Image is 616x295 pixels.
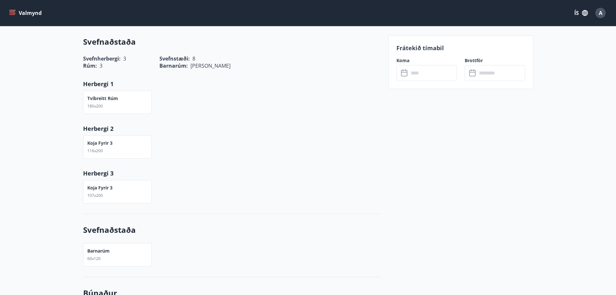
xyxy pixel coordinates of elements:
span: Rúm : [83,62,97,69]
p: Koja fyrir 3 [87,185,113,191]
p: Herbergi 3 [83,169,381,177]
span: 60x120 [87,256,101,261]
h3: Svefnaðstaða [83,224,381,235]
label: Koma [396,57,457,64]
button: ÍS [571,7,591,19]
span: 180x200 [87,103,103,109]
span: 3 [100,62,103,69]
p: Barnarúm [87,248,110,254]
span: [PERSON_NAME] [190,62,231,69]
label: Brottför [465,57,525,64]
span: Barnarúm : [159,62,188,69]
span: A [599,9,602,17]
p: Koja fyrir 3 [87,140,113,146]
button: A [593,5,608,21]
span: 116x200 [87,148,103,153]
h3: Svefnaðstaða [83,36,381,47]
p: Frátekið tímabil [396,44,525,52]
p: Herbergi 2 [83,124,381,133]
p: Herbergi 1 [83,80,381,88]
p: Tvíbreitt rúm [87,95,118,102]
span: 107x200 [87,193,103,198]
button: menu [8,7,44,19]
